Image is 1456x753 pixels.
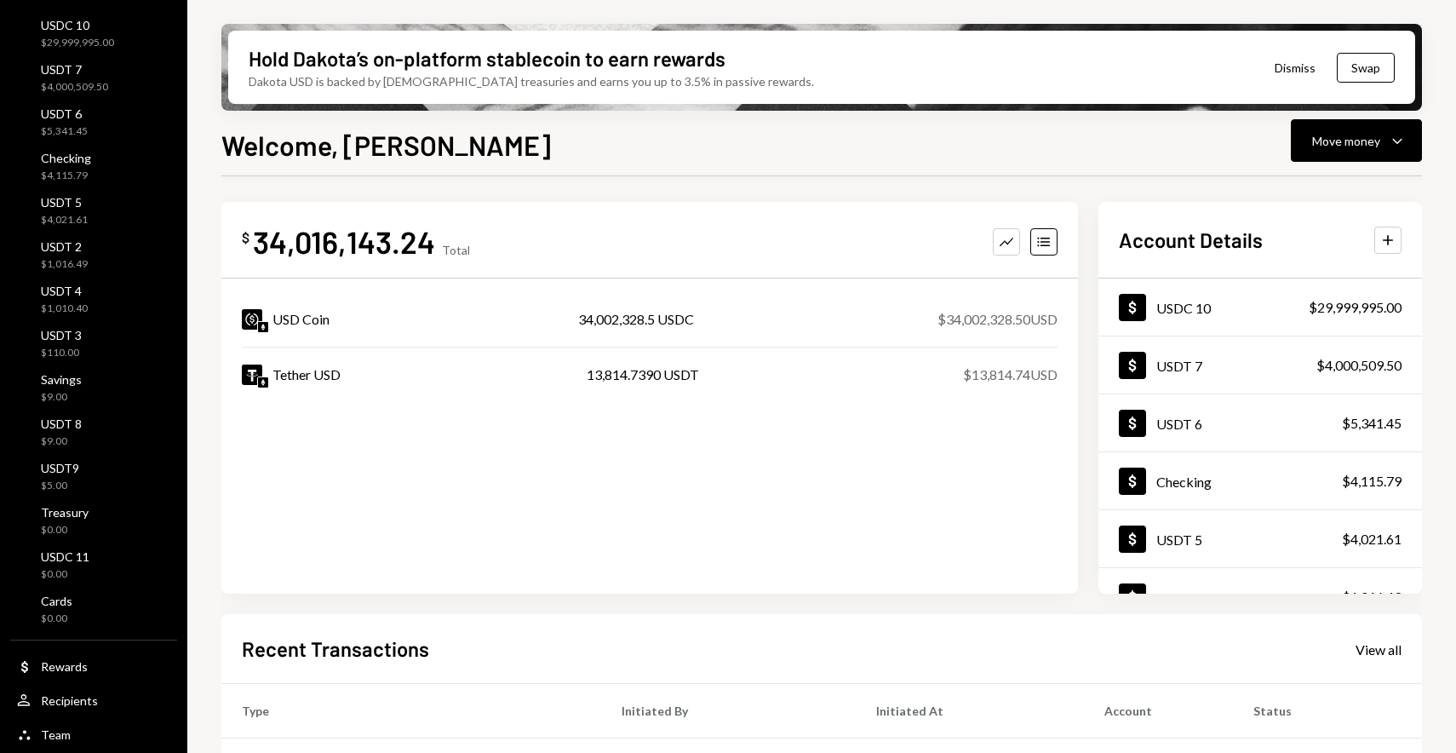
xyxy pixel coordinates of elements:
div: USDC 10 [41,18,114,32]
a: Team [10,719,177,750]
a: View all [1356,640,1402,658]
a: USDT 6$5,341.45 [10,101,177,142]
div: $9.00 [41,434,82,449]
div: $1,016.49 [41,257,88,272]
a: USDT 2$1,016.49 [10,234,177,275]
div: Team [41,727,71,742]
button: Swap [1337,53,1395,83]
div: USDT 6 [1156,416,1202,432]
th: Initiated By [601,684,856,739]
a: USDC 10$29,999,995.00 [10,13,177,54]
div: USDT9 [41,461,79,475]
div: USDT 8 [41,417,82,431]
div: Total [442,243,470,257]
div: USDT 2 [1156,589,1202,606]
div: Treasury [41,505,89,520]
a: USDT 5$4,021.61 [10,190,177,231]
div: USDT 5 [1156,532,1202,548]
a: Checking$4,115.79 [10,146,177,187]
img: USDC [242,309,262,330]
div: $5,341.45 [41,124,88,139]
a: USDT 4$1,010.40 [10,279,177,319]
h2: Recent Transactions [242,635,429,663]
th: Initiated At [856,684,1084,739]
a: USDC 11$0.00 [10,544,177,585]
button: Move money [1291,119,1422,162]
h1: Welcome, [PERSON_NAME] [221,128,551,162]
div: $ [242,229,249,246]
div: $4,000,509.50 [1316,355,1402,376]
div: USDT 2 [41,239,88,254]
div: USD Coin [272,309,330,330]
div: $4,021.61 [41,213,88,227]
img: ethereum-mainnet [258,377,268,388]
a: Treasury$0.00 [10,500,177,541]
div: $0.00 [41,567,89,582]
a: Savings$9.00 [10,367,177,408]
div: Tether USD [272,365,341,385]
div: USDT 4 [41,284,88,298]
div: Checking [41,151,91,165]
button: Dismiss [1253,48,1337,88]
a: USDT 2$1,016.49 [1098,568,1422,625]
div: $0.00 [41,612,72,626]
div: USDT 7 [41,62,108,77]
div: 13,814.7390 USDT [587,365,699,385]
div: USDC 11 [41,549,89,564]
div: 34,016,143.24 [253,222,435,261]
div: Dakota USD is backed by [DEMOGRAPHIC_DATA] treasuries and earns you up to 3.5% in passive rewards. [249,72,814,90]
a: USDC 10$29,999,995.00 [1098,279,1422,336]
a: Recipients [10,685,177,716]
div: $34,002,328.50 USD [937,309,1058,330]
div: $29,999,995.00 [1309,297,1402,318]
div: Rewards [41,659,88,674]
div: $1,010.40 [41,302,88,316]
div: $29,999,995.00 [41,36,114,50]
h2: Account Details [1119,226,1263,254]
a: Cards$0.00 [10,589,177,629]
a: USDT 6$5,341.45 [1098,394,1422,451]
div: $4,115.79 [41,169,91,183]
img: USDT [242,365,262,385]
div: USDT 5 [41,195,88,210]
div: $110.00 [41,346,82,360]
div: USDT 7 [1156,358,1202,374]
div: USDT 6 [41,106,88,121]
a: Checking$4,115.79 [1098,452,1422,509]
a: USDT 7$4,000,509.50 [10,57,177,98]
div: $4,115.79 [1342,471,1402,491]
div: Recipients [41,693,98,708]
th: Type [221,684,601,739]
div: $1,016.49 [1342,587,1402,607]
div: 34,002,328.5 USDC [578,309,694,330]
div: $5.00 [41,479,79,493]
div: $4,021.61 [1342,529,1402,549]
div: $0.00 [41,523,89,537]
a: USDT 3$110.00 [10,323,177,364]
img: ethereum-mainnet [258,322,268,332]
div: $13,814.74 USD [963,365,1058,385]
th: Status [1233,684,1422,739]
div: USDC 10 [1156,300,1211,316]
div: $9.00 [41,390,82,405]
div: View all [1356,641,1402,658]
a: Rewards [10,651,177,681]
th: Account [1084,684,1233,739]
div: Hold Dakota’s on-platform stablecoin to earn rewards [249,44,725,72]
div: Move money [1312,132,1380,150]
div: Savings [41,372,82,387]
div: $4,000,509.50 [41,80,108,95]
div: Checking [1156,474,1212,490]
a: USDT 7$4,000,509.50 [1098,336,1422,394]
a: USDT9$5.00 [10,456,177,497]
a: USDT 8$9.00 [10,411,177,452]
a: USDT 5$4,021.61 [1098,510,1422,567]
div: USDT 3 [41,328,82,342]
div: Cards [41,594,72,608]
div: $5,341.45 [1342,413,1402,434]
